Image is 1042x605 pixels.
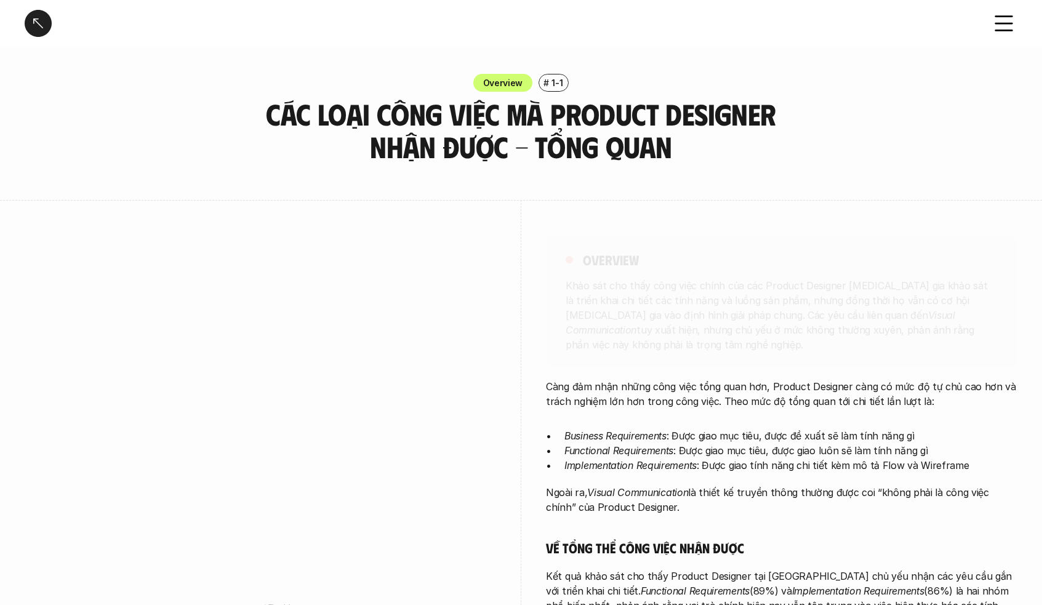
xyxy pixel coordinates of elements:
p: Khảo sát cho thấy công việc chính của các Product Designer [MEDICAL_DATA] gia khảo sát là triển k... [566,278,998,351]
p: : Được giao tính năng chi tiết kèm mô tả Flow và Wireframe [564,458,1017,473]
p: Ngoài ra, là thiết kế truyền thông thường được coi “không phải là công việc chính” của Product De... [546,485,1017,515]
em: Functional Requirements [641,585,750,597]
h5: overview [583,251,639,268]
em: Functional Requirements [564,444,673,457]
p: Càng đảm nhận những công việc tổng quan hơn, Product Designer càng có mức độ tự chủ cao hơn và tr... [546,379,1017,409]
em: Business Requirements [564,430,667,442]
p: : Được giao mục tiêu, được đề xuất sẽ làm tính năng gì [564,428,1017,443]
p: 1-1 [551,76,563,89]
p: Overview [483,76,523,89]
p: : Được giao mục tiêu, được giao luôn sẽ làm tính năng gì [564,443,1017,458]
em: Visual Communication [587,486,688,499]
h5: Về tổng thể công việc nhận được [546,539,1017,556]
em: Visual Communication [566,308,958,335]
iframe: Interactive or visual content [25,231,496,600]
em: Implementation Requirements [792,585,924,597]
h3: Các loại công việc mà Product Designer nhận được - Tổng quan [260,98,783,163]
em: Implementation Requirements [564,459,697,471]
h6: # [543,78,549,87]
